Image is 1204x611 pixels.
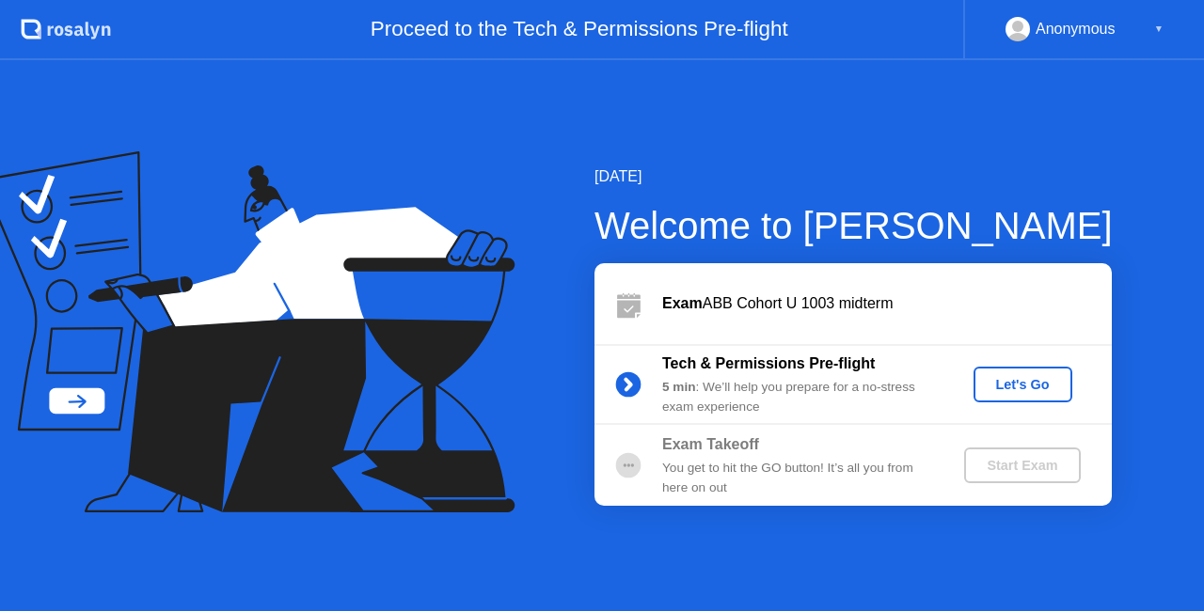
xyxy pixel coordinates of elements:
b: 5 min [662,380,696,394]
b: Exam Takeoff [662,436,759,452]
div: Anonymous [1036,17,1116,41]
div: ▼ [1154,17,1164,41]
div: Let's Go [981,377,1065,392]
b: Tech & Permissions Pre-flight [662,355,875,371]
div: You get to hit the GO button! It’s all you from here on out [662,459,933,497]
div: [DATE] [594,165,1113,188]
button: Start Exam [964,447,1080,483]
div: Welcome to [PERSON_NAME] [594,197,1113,254]
button: Let's Go [974,367,1072,402]
div: ABB Cohort U 1003 midterm [662,292,1112,315]
b: Exam [662,295,703,311]
div: : We’ll help you prepare for a no-stress exam experience [662,378,933,416]
div: Start Exam [972,458,1072,473]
